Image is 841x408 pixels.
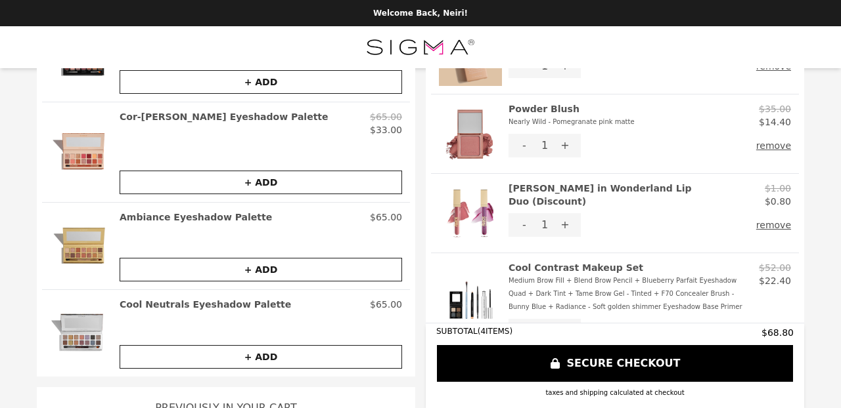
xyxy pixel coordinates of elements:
p: $33.00 [370,123,402,136]
div: taxes and shipping calculated at checkout [436,388,794,398]
button: + ADD [120,258,402,281]
p: $22.40 [759,274,791,287]
p: $14.40 [759,115,791,129]
div: 1 [540,213,549,237]
p: $0.80 [765,195,791,208]
button: + ADD [120,345,402,369]
button: remove [756,213,791,237]
p: Welcome Back, Neiri! [8,8,833,18]
img: Brand Logo [365,34,476,60]
div: 1 [540,319,549,342]
p: $35.00 [759,102,791,115]
p: $65.00 [370,211,402,224]
button: - [509,134,540,157]
button: + [549,319,581,342]
h2: Ambiance Eyeshadow Palette [120,211,272,224]
button: SECURE CHECKOUT [436,344,794,382]
button: - [509,319,540,342]
button: remove [756,319,791,342]
button: - [509,213,540,237]
img: Cool Contrast Makeup Set [439,261,502,342]
img: ‍Disney Alice in Wonderland Lip Duo (Discount) [439,182,502,245]
p: $1.00 [765,182,791,195]
div: Medium Brow Fill + Blend Brow Pencil + Blueberry Parfait Eyeshadow Quad + Dark Tint + Tame Brow G... [509,274,754,314]
p: $65.00 [370,110,402,123]
button: remove [756,134,791,157]
h2: [PERSON_NAME] in Wonderland Lip Duo (Discount) [509,182,760,208]
button: + ADD [120,70,402,94]
img: Cor-De-Rosa Eyeshadow Palette [50,110,113,194]
img: Cool Neutrals Eyeshadow Palette [50,298,113,369]
h2: Cool Contrast Makeup Set [509,261,754,314]
div: Nearly Wild - Pomegranate pink matte [509,115,635,129]
span: $68.80 [761,326,794,339]
button: + [549,134,581,157]
button: + [549,213,581,237]
img: Ambiance Eyeshadow Palette [50,211,113,281]
p: $52.00 [759,261,791,274]
img: Powder Blush [439,102,502,165]
button: + ADD [120,171,402,194]
h2: Cor-[PERSON_NAME] Eyeshadow Palette [120,110,329,123]
h2: Powder Blush [509,102,635,129]
span: ( 4 ITEMS) [478,327,512,336]
h2: Cool Neutrals Eyeshadow Palette [120,298,291,311]
p: $65.00 [370,298,402,311]
span: SUBTOTAL [436,327,478,336]
div: 1 [540,134,549,157]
